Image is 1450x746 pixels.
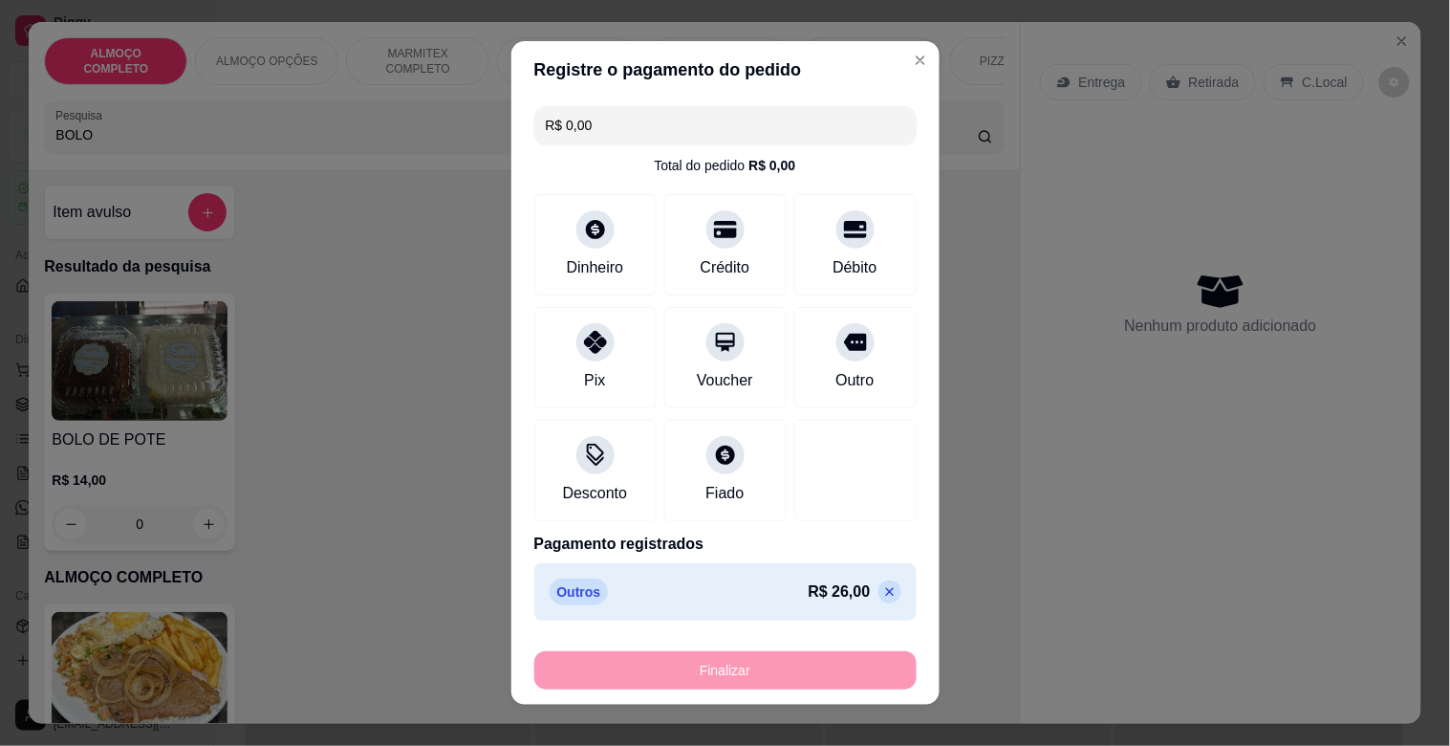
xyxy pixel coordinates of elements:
[584,369,605,392] div: Pix
[563,482,628,505] div: Desconto
[550,579,609,605] p: Outros
[835,369,874,392] div: Outro
[697,369,753,392] div: Voucher
[809,581,871,603] p: R$ 26,00
[705,482,744,505] div: Fiado
[701,256,750,279] div: Crédito
[654,156,795,175] div: Total do pedido
[511,41,940,99] header: Registre o pagamento do pedido
[567,256,624,279] div: Dinheiro
[748,156,795,175] div: R$ 0,00
[833,256,876,279] div: Débito
[905,45,936,76] button: Close
[534,533,917,556] p: Pagamento registrados
[546,106,905,144] input: Ex.: hambúrguer de cordeiro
